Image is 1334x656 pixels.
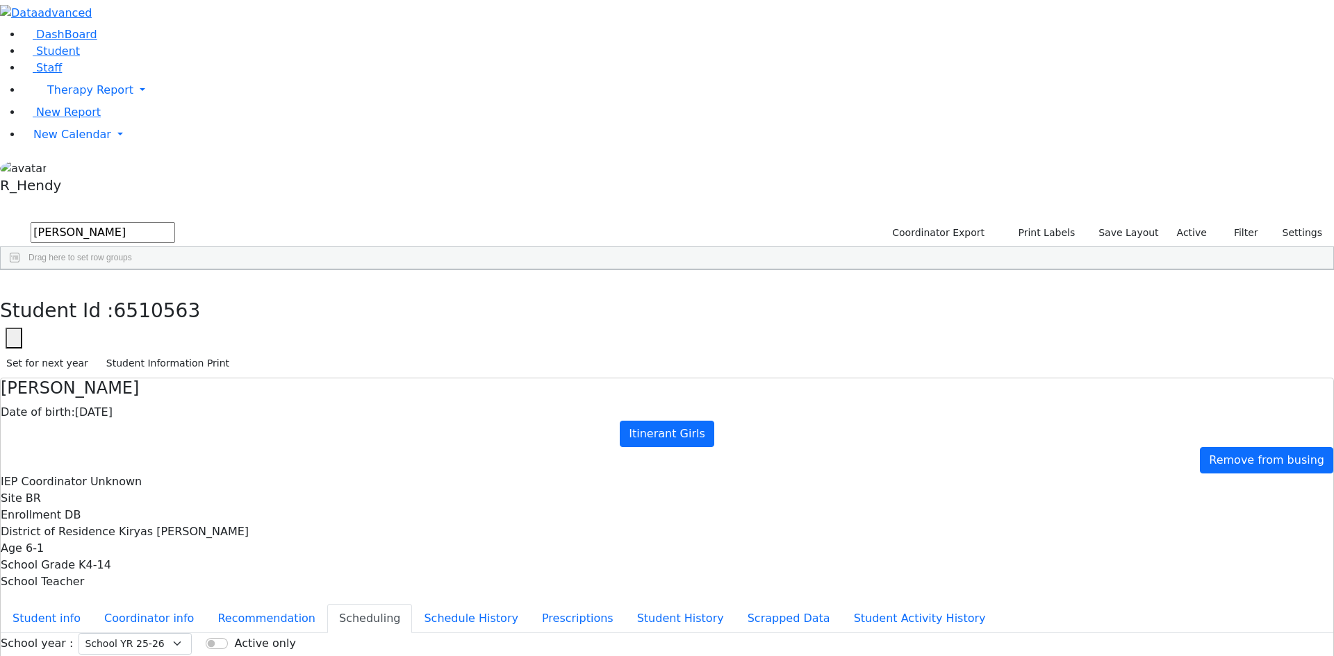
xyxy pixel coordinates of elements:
button: Scheduling [327,604,412,633]
button: Coordinator Export [883,222,991,244]
label: School year : [1,635,73,652]
span: DashBoard [36,28,97,41]
label: Site [1,490,22,507]
label: Enrollment [1,507,61,523]
span: K4-14 [79,558,111,571]
button: Student History [625,604,736,633]
a: New Calendar [22,121,1334,149]
button: Student Activity History [842,604,998,633]
a: Itinerant Girls [620,421,714,447]
button: Student info [1,604,92,633]
span: Drag here to set row groups [28,253,132,262]
span: BR [26,491,41,505]
h4: [PERSON_NAME] [1,378,1333,398]
span: 6510563 [114,299,201,322]
a: Remove from busing [1200,447,1333,473]
span: Student [36,44,80,58]
span: Therapy Report [47,83,133,96]
span: Unknown [90,475,142,488]
input: Search [31,222,175,243]
a: Staff [22,61,62,74]
a: Student [22,44,80,58]
span: New Report [36,106,101,119]
button: Prescriptions [530,604,625,633]
button: Coordinator info [92,604,206,633]
label: IEP Coordinator [1,473,87,490]
label: School Teacher [1,573,84,590]
label: District of Residence [1,523,115,540]
button: Print Labels [1002,222,1081,244]
button: Settings [1265,222,1328,244]
span: Kiryas [PERSON_NAME] [119,525,249,538]
a: New Report [22,106,101,119]
button: Schedule History [412,604,530,633]
button: Student Information Print [100,353,236,374]
button: Filter [1216,222,1265,244]
span: 6-1 [26,541,44,555]
span: DB [65,508,81,521]
label: Active only [234,635,295,652]
button: Scrapped Data [736,604,842,633]
button: Save Layout [1092,222,1164,244]
span: Staff [36,61,62,74]
label: Active [1171,222,1213,244]
label: Age [1,540,22,557]
a: DashBoard [22,28,97,41]
span: New Calendar [33,128,111,141]
label: Date of birth: [1,404,75,421]
a: Therapy Report [22,76,1334,104]
span: Remove from busing [1209,453,1324,466]
button: Recommendation [206,604,327,633]
div: [DATE] [1,404,1333,421]
label: School Grade [1,557,75,573]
